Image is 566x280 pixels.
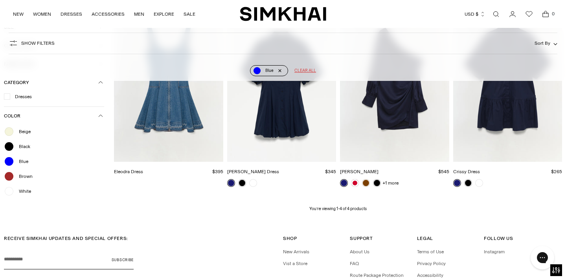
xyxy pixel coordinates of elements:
[438,169,449,174] span: $545
[212,169,223,174] span: $395
[4,107,104,125] button: Color
[33,5,51,23] a: WOMEN
[294,68,316,74] span: Clear all
[294,65,316,76] a: Clear all
[250,65,288,76] a: Blue
[21,40,55,46] span: Show Filters
[382,178,399,188] a: +1 more
[4,80,98,85] span: Category
[13,5,24,23] a: NEW
[538,6,553,22] a: Open cart modal
[240,6,326,22] a: SIMKHAI
[325,169,336,174] span: $345
[453,169,480,174] a: Crissy Dress
[350,249,369,254] a: About Us
[4,236,128,241] span: RECEIVE SIMKHAI UPDATES AND SPECIAL OFFERS:
[4,113,98,119] span: Color
[535,39,557,48] button: Sort By
[527,243,558,272] iframe: Gorgias live chat messenger
[92,5,125,23] a: ACCESSORIES
[14,143,30,150] span: Black
[227,169,279,174] a: [PERSON_NAME] Dress
[417,261,446,266] a: Privacy Policy
[10,93,32,100] span: Dresses
[488,6,504,22] a: Open search modal
[340,169,379,174] a: [PERSON_NAME]
[417,236,433,241] span: Legal
[350,273,404,278] a: Route Package Protection
[484,249,505,254] a: Instagram
[535,40,550,46] span: Sort By
[112,250,134,269] button: Subscribe
[14,158,28,165] span: Blue
[14,188,31,195] span: White
[505,6,520,22] a: Go to the account page
[551,169,562,174] span: $265
[484,236,513,241] span: Follow Us
[283,261,307,266] a: Vist a Store
[521,6,537,22] a: Wishlist
[309,206,367,212] p: You’re viewing 1-4 of 4 products
[14,128,31,135] span: Beige
[184,5,195,23] a: SALE
[350,236,373,241] span: Support
[9,37,55,49] button: Show Filters
[114,169,143,174] a: Eleodra Dress
[283,236,297,241] span: Shop
[417,273,443,278] a: Accessibility
[549,10,557,17] span: 0
[283,249,309,254] a: New Arrivals
[417,249,444,254] a: Terms of Use
[61,5,82,23] a: DRESSES
[465,5,485,23] button: USD $
[350,261,359,266] a: FAQ
[154,5,174,23] a: EXPLORE
[14,173,33,180] span: Brown
[134,5,144,23] a: MEN
[4,73,104,92] button: Category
